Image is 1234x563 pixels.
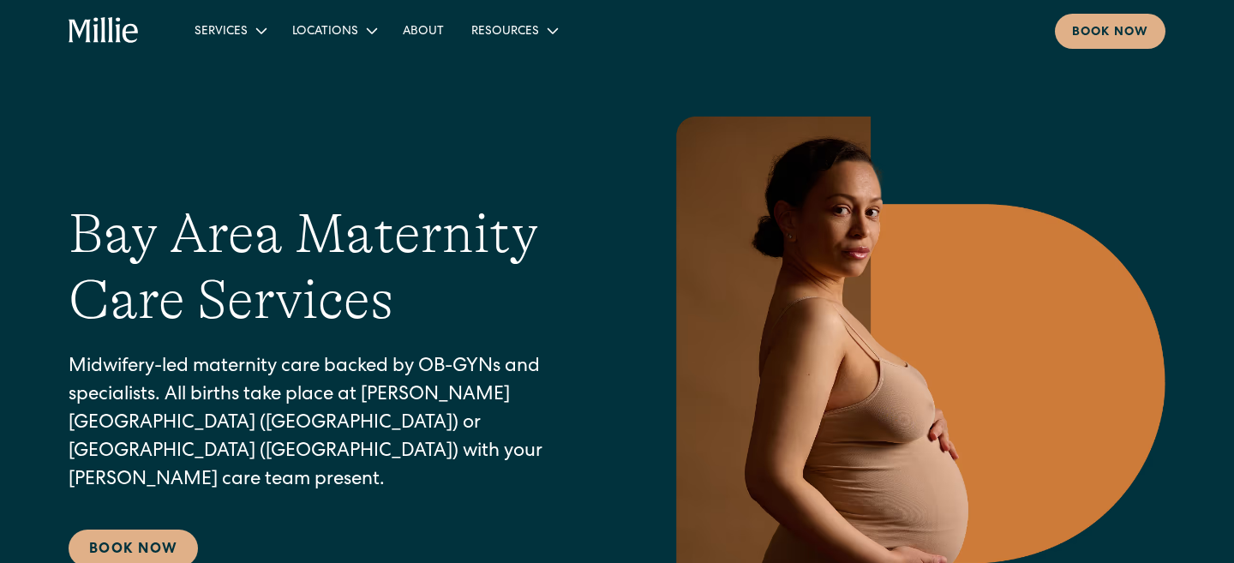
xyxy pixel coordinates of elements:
a: Book now [1055,14,1165,49]
a: About [389,16,458,45]
a: home [69,17,140,45]
div: Services [181,16,279,45]
p: Midwifery-led maternity care backed by OB-GYNs and specialists. All births take place at [PERSON_... [69,354,596,495]
div: Book now [1072,24,1148,42]
h1: Bay Area Maternity Care Services [69,201,596,333]
div: Resources [458,16,570,45]
div: Services [195,23,248,41]
div: Resources [471,23,539,41]
div: Locations [279,16,389,45]
div: Locations [292,23,358,41]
